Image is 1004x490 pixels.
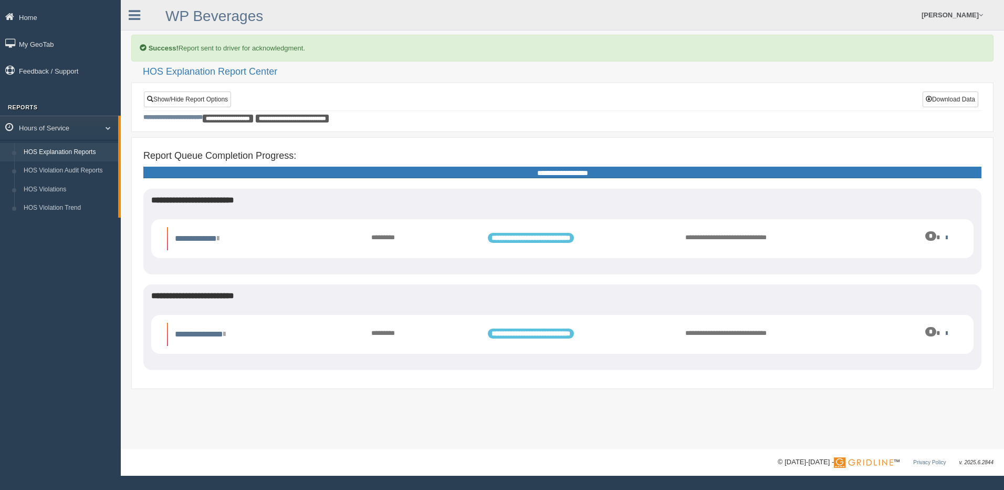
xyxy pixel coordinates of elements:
a: WP Beverages [165,8,263,24]
div: Report sent to driver for acknowledgment. [131,35,993,62]
span: v. 2025.6.2844 [959,460,993,465]
h4: Report Queue Completion Progress: [143,151,981,161]
a: HOS Violations [19,180,118,199]
a: HOS Violation Audit Reports [19,161,118,180]
li: Expand [167,323,958,346]
li: Expand [167,227,958,250]
div: © [DATE]-[DATE] - ™ [778,457,993,468]
h2: HOS Explanation Report Center [143,67,993,77]
b: Success! [149,44,179,52]
img: Gridline [834,457,893,468]
a: Privacy Policy [913,460,946,465]
a: HOS Violation Trend [19,199,118,218]
a: Show/Hide Report Options [144,91,231,107]
button: Download Data [923,91,978,107]
a: HOS Explanation Reports [19,143,118,162]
